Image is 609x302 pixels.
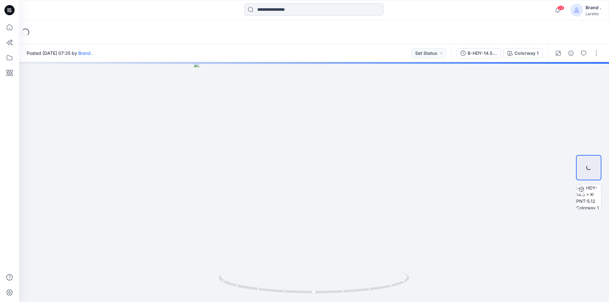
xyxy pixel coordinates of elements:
[566,48,576,58] button: Details
[514,50,539,57] div: Colorway 1
[574,8,579,13] svg: avatar
[586,4,601,11] div: Brand .
[576,184,601,209] img: B-HDY-14.5 + K-PNT-5.12 Colorway 1
[468,50,497,57] div: B-HDY-14.5 + K-PNT-5.12
[557,5,564,10] span: 22
[456,48,501,58] button: B-HDY-14.5 + K-PNT-5.12
[27,50,93,56] span: Posted [DATE] 07:35 by
[586,11,601,16] div: Laretto
[78,50,93,56] a: Brand .
[503,48,543,58] button: Colorway 1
